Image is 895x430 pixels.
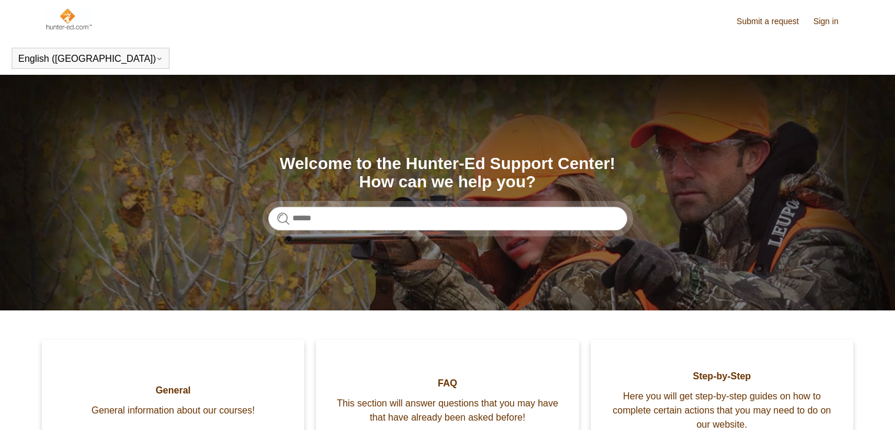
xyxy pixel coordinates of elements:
a: Submit a request [737,15,811,28]
span: FAQ [334,376,561,391]
span: General information about our courses! [59,403,287,418]
img: Hunter-Ed Help Center home page [45,7,92,31]
input: Search [268,207,627,230]
span: General [59,383,287,398]
span: Step-by-Step [608,369,836,383]
a: Sign in [813,15,850,28]
h1: Welcome to the Hunter-Ed Support Center! How can we help you? [268,155,627,191]
button: English ([GEOGRAPHIC_DATA]) [18,54,163,64]
span: This section will answer questions that you may have that have already been asked before! [334,396,561,425]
